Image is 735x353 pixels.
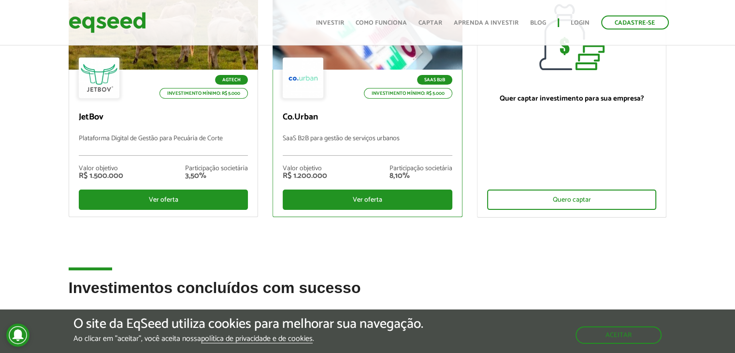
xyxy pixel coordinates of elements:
[487,94,657,103] p: Quer captar investimento para sua empresa?
[418,20,442,26] a: Captar
[73,317,423,332] h5: O site da EqSeed utiliza cookies para melhorar sua navegação.
[79,165,123,172] div: Valor objetivo
[283,165,327,172] div: Valor objetivo
[69,279,667,311] h2: Investimentos concluídos com sucesso
[69,10,146,35] img: EqSeed
[79,190,248,210] div: Ver oferta
[215,75,248,85] p: Agtech
[73,334,423,343] p: Ao clicar em "aceitar", você aceita nossa .
[185,165,248,172] div: Participação societária
[530,20,546,26] a: Blog
[316,20,344,26] a: Investir
[389,172,452,180] div: 8,10%
[283,190,452,210] div: Ver oferta
[454,20,519,26] a: Aprenda a investir
[159,88,248,99] p: Investimento mínimo: R$ 5.000
[571,20,590,26] a: Login
[283,112,452,123] p: Co.Urban
[356,20,407,26] a: Como funciona
[364,88,452,99] p: Investimento mínimo: R$ 5.000
[185,172,248,180] div: 3,50%
[79,135,248,156] p: Plataforma Digital de Gestão para Pecuária de Corte
[283,135,452,156] p: SaaS B2B para gestão de serviços urbanos
[601,15,669,29] a: Cadastre-se
[283,172,327,180] div: R$ 1.200.000
[417,75,452,85] p: SaaS B2B
[576,326,662,344] button: Aceitar
[79,172,123,180] div: R$ 1.500.000
[487,190,657,210] div: Quero captar
[79,112,248,123] p: JetBov
[389,165,452,172] div: Participação societária
[201,335,313,343] a: política de privacidade e de cookies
